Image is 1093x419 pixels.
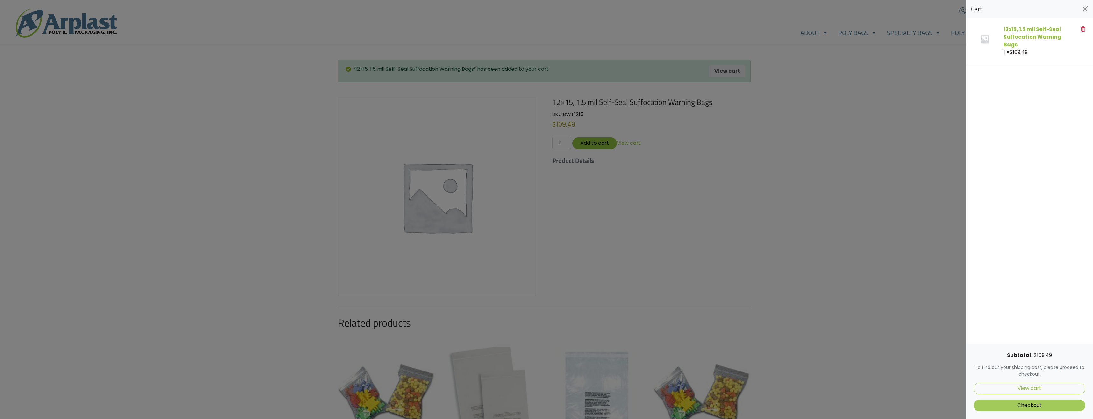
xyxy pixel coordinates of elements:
span: Cart [971,5,982,13]
bdi: 109.49 [1010,48,1028,56]
p: To find out your shipping cost, please proceed to checkout. [974,364,1085,378]
span: 1 × [1004,48,1028,56]
span: $ [1034,351,1037,359]
a: View cart [974,383,1085,394]
img: Placeholder [974,28,996,50]
strong: Subtotal: [1007,351,1032,359]
bdi: 109.49 [1034,351,1052,359]
a: 12x15, 1.5 mil Self-Seal Suffocation Warning Bags [1004,26,1061,48]
span: $ [1010,48,1013,56]
a: Checkout [974,400,1085,411]
button: Close [1080,4,1090,14]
